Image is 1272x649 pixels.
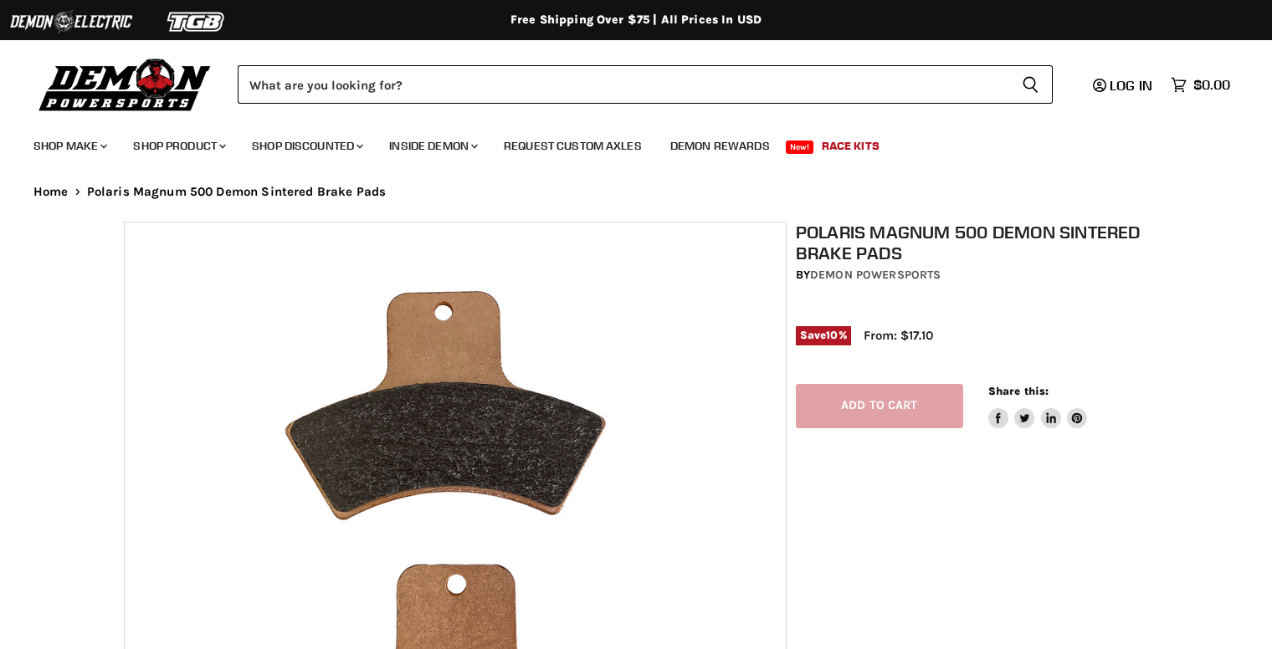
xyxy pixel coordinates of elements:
[238,65,1008,104] input: Search
[826,329,838,341] span: 10
[33,54,217,114] img: Demon Powersports
[1008,65,1053,104] button: Search
[809,129,892,163] a: Race Kits
[1110,77,1152,94] span: Log in
[33,185,69,199] a: Home
[796,326,851,345] span: Save %
[121,129,236,163] a: Shop Product
[988,385,1049,397] span: Share this:
[796,266,1157,284] div: by
[1193,77,1230,93] span: $0.00
[796,222,1157,263] h1: Polaris Magnum 500 Demon Sintered Brake Pads
[864,328,933,343] span: From: $17.10
[810,268,941,282] a: Demon Powersports
[8,6,134,38] img: Demon Electric Logo 2
[21,122,1226,163] ul: Main menu
[134,6,259,38] img: TGB Logo 2
[238,65,1053,104] form: Product
[658,129,782,163] a: Demon Rewards
[21,129,117,163] a: Shop Make
[239,129,373,163] a: Shop Discounted
[1085,78,1162,93] a: Log in
[491,129,654,163] a: Request Custom Axles
[87,185,387,199] span: Polaris Magnum 500 Demon Sintered Brake Pads
[988,384,1088,428] aside: Share this:
[1162,73,1239,97] a: $0.00
[377,129,488,163] a: Inside Demon
[786,141,814,154] span: New!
